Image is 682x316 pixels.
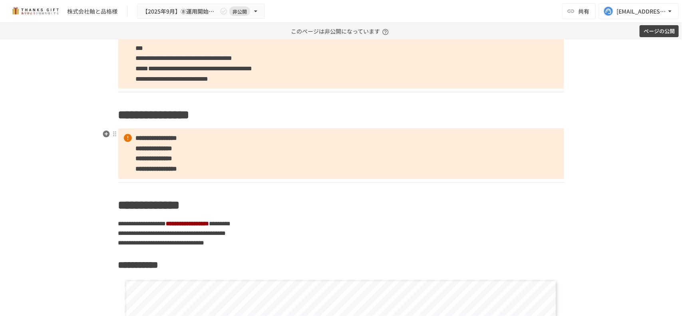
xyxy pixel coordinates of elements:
div: 株式会社軸と品格様 [67,7,117,16]
span: 共有 [578,7,589,16]
span: 【2025年9月】⑧運用開始後2回目振り返りMTG [142,6,218,16]
span: 非公開 [229,7,250,16]
p: このページは非公開になっています [291,23,391,40]
button: ページの公開 [640,25,679,38]
button: [EMAIL_ADDRESS][DOMAIN_NAME] [599,3,679,19]
div: [EMAIL_ADDRESS][DOMAIN_NAME] [616,6,666,16]
img: mMP1OxWUAhQbsRWCurg7vIHe5HqDpP7qZo7fRoNLXQh [10,5,61,18]
button: 【2025年9月】⑧運用開始後2回目振り返りMTG非公開 [137,4,265,19]
button: 共有 [562,3,596,19]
